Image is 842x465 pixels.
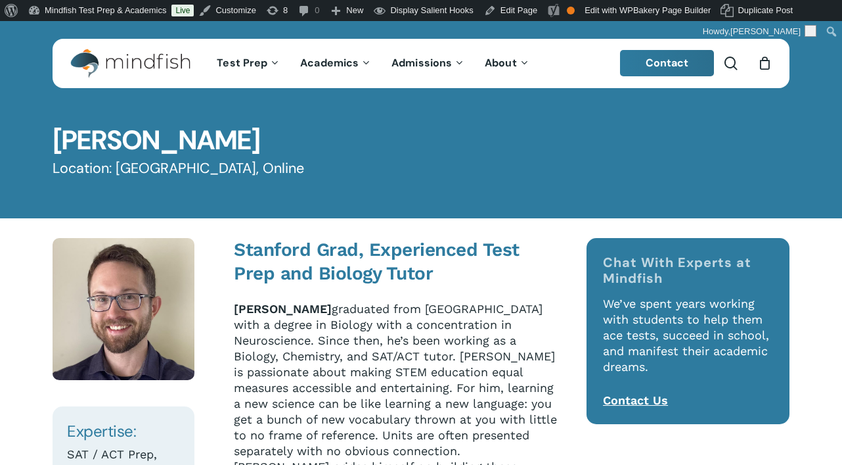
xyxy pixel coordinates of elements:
nav: Main Menu [207,39,539,88]
h1: [PERSON_NAME] [53,128,789,155]
strong: Stanford Grad, Experienced Test Prep and Biology Tutor [234,239,520,284]
span: About [485,56,517,70]
strong: [PERSON_NAME] [234,302,332,316]
a: About [475,58,540,69]
a: Live [171,5,194,16]
a: Test Prep [207,58,290,69]
p: We’ve spent years working with students to help them ace tests, succeed in school, and manifest t... [603,296,773,393]
span: Expertise: [67,421,136,441]
span: Admissions [391,56,452,70]
a: Contact [620,50,715,76]
a: Howdy, [698,21,822,42]
a: Admissions [382,58,475,69]
h4: Chat With Experts at Mindfish [603,255,773,286]
span: Test Prep [217,56,267,70]
header: Main Menu [53,39,789,88]
a: Contact Us [603,393,668,407]
span: Academics [300,56,359,70]
span: Location: [GEOGRAPHIC_DATA], Online [53,159,304,178]
a: Academics [290,58,382,69]
a: Cart [757,56,772,70]
span: Contact [646,56,689,70]
img: 0 Bryson Herrick [53,238,194,380]
span: [PERSON_NAME] [730,26,801,36]
div: OK [567,7,575,14]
